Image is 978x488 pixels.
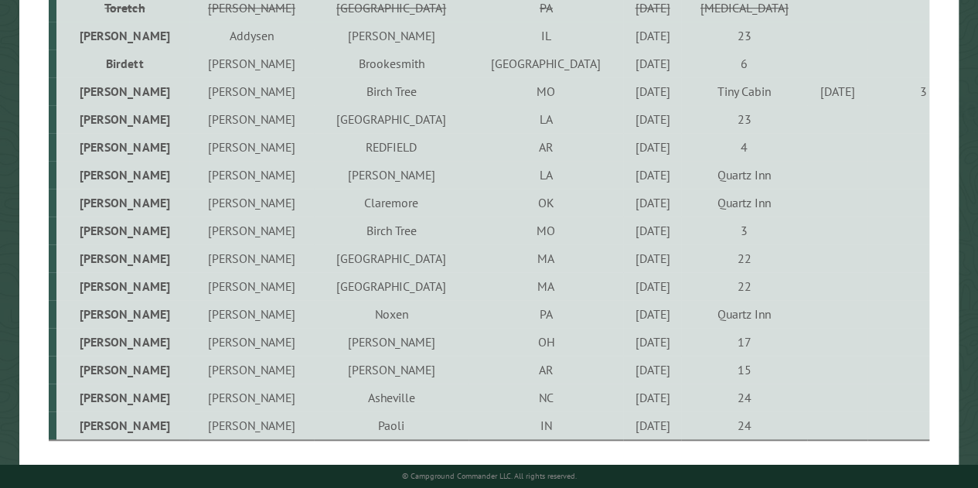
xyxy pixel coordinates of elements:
[681,77,806,105] td: Tiny Cabin
[56,411,189,440] td: [PERSON_NAME]
[314,217,469,244] td: Birch Tree
[681,49,806,77] td: 6
[681,217,806,244] td: 3
[401,471,576,481] small: © Campground Commander LLC. All rights reserved.
[469,328,623,356] td: OH
[626,418,680,433] div: [DATE]
[56,272,189,300] td: [PERSON_NAME]
[56,384,189,411] td: [PERSON_NAME]
[469,272,623,300] td: MA
[469,356,623,384] td: AR
[469,161,623,189] td: LA
[626,84,680,99] div: [DATE]
[189,356,314,384] td: [PERSON_NAME]
[56,133,189,161] td: [PERSON_NAME]
[189,49,314,77] td: [PERSON_NAME]
[681,384,806,411] td: 24
[626,28,680,43] div: [DATE]
[681,22,806,49] td: 23
[626,195,680,210] div: [DATE]
[469,217,623,244] td: MO
[314,272,469,300] td: [GEOGRAPHIC_DATA]
[681,244,806,272] td: 22
[56,300,189,328] td: [PERSON_NAME]
[314,49,469,77] td: Brookesmith
[626,139,680,155] div: [DATE]
[469,49,623,77] td: [GEOGRAPHIC_DATA]
[469,77,623,105] td: MO
[189,411,314,440] td: [PERSON_NAME]
[681,105,806,133] td: 23
[626,334,680,350] div: [DATE]
[189,300,314,328] td: [PERSON_NAME]
[189,105,314,133] td: [PERSON_NAME]
[867,77,929,105] td: 3
[189,133,314,161] td: [PERSON_NAME]
[56,244,189,272] td: [PERSON_NAME]
[469,105,623,133] td: LA
[56,189,189,217] td: [PERSON_NAME]
[469,244,623,272] td: MA
[681,411,806,440] td: 24
[469,411,623,440] td: IN
[314,105,469,133] td: [GEOGRAPHIC_DATA]
[56,22,189,49] td: [PERSON_NAME]
[626,56,680,71] div: [DATE]
[189,22,314,49] td: Addysen
[189,161,314,189] td: [PERSON_NAME]
[189,272,314,300] td: [PERSON_NAME]
[626,223,680,238] div: [DATE]
[469,189,623,217] td: OK
[189,384,314,411] td: [PERSON_NAME]
[626,167,680,183] div: [DATE]
[189,328,314,356] td: [PERSON_NAME]
[314,22,469,49] td: [PERSON_NAME]
[56,356,189,384] td: [PERSON_NAME]
[56,105,189,133] td: [PERSON_NAME]
[56,161,189,189] td: [PERSON_NAME]
[56,77,189,105] td: [PERSON_NAME]
[681,272,806,300] td: 22
[189,189,314,217] td: [PERSON_NAME]
[626,278,680,294] div: [DATE]
[469,384,623,411] td: NC
[314,77,469,105] td: Birch Tree
[189,217,314,244] td: [PERSON_NAME]
[314,189,469,217] td: Claremore
[56,217,189,244] td: [PERSON_NAME]
[314,384,469,411] td: Asheville
[56,49,189,77] td: Birdett
[314,300,469,328] td: Noxen
[189,244,314,272] td: [PERSON_NAME]
[469,300,623,328] td: PA
[626,251,680,266] div: [DATE]
[681,300,806,328] td: Quartz Inn
[314,161,469,189] td: [PERSON_NAME]
[681,356,806,384] td: 15
[626,306,680,322] div: [DATE]
[314,356,469,384] td: [PERSON_NAME]
[626,111,680,127] div: [DATE]
[809,84,864,99] div: [DATE]
[626,362,680,377] div: [DATE]
[469,133,623,161] td: AR
[626,390,680,405] div: [DATE]
[56,328,189,356] td: [PERSON_NAME]
[469,22,623,49] td: IL
[189,77,314,105] td: [PERSON_NAME]
[314,411,469,440] td: Paoli
[681,133,806,161] td: 4
[314,328,469,356] td: [PERSON_NAME]
[314,244,469,272] td: [GEOGRAPHIC_DATA]
[681,189,806,217] td: Quartz Inn
[681,161,806,189] td: Quartz Inn
[314,133,469,161] td: REDFIELD
[681,328,806,356] td: 17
